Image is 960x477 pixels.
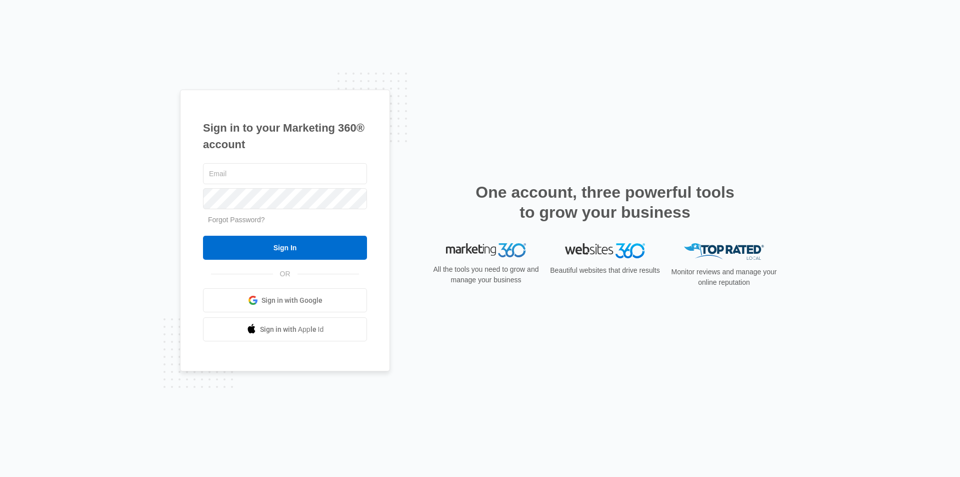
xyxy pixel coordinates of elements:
[446,243,526,257] img: Marketing 360
[430,264,542,285] p: All the tools you need to grow and manage your business
[203,120,367,153] h1: Sign in to your Marketing 360® account
[203,236,367,260] input: Sign In
[203,163,367,184] input: Email
[565,243,645,258] img: Websites 360
[203,317,367,341] a: Sign in with Apple Id
[260,324,324,335] span: Sign in with Apple Id
[472,182,737,222] h2: One account, three powerful tools to grow your business
[668,267,780,288] p: Monitor reviews and manage your online reputation
[684,243,764,260] img: Top Rated Local
[203,288,367,312] a: Sign in with Google
[261,295,322,306] span: Sign in with Google
[549,265,661,276] p: Beautiful websites that drive results
[273,269,297,279] span: OR
[208,216,265,224] a: Forgot Password?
